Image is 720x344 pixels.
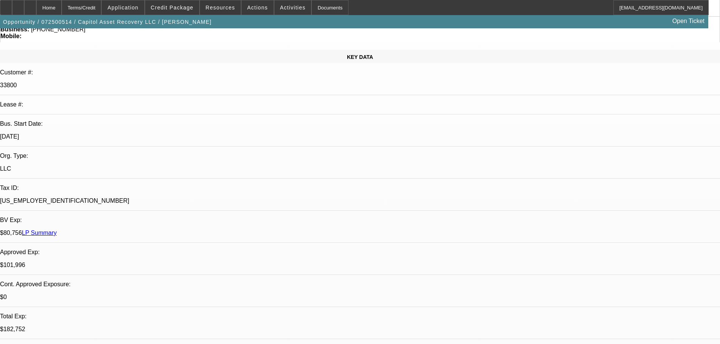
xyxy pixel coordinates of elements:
span: Actions [247,5,268,11]
button: Credit Package [145,0,199,15]
span: Credit Package [151,5,194,11]
span: Activities [280,5,306,11]
span: KEY DATA [347,54,373,60]
button: Application [102,0,144,15]
a: Open Ticket [669,15,708,28]
button: Activities [274,0,311,15]
span: Opportunity / 072500514 / Capitol Asset Recovery LLC / [PERSON_NAME] [3,19,212,25]
span: Application [107,5,138,11]
button: Resources [200,0,241,15]
button: Actions [242,0,274,15]
strong: Mobile: [0,33,22,39]
a: LP Summary [22,230,57,236]
span: Resources [206,5,235,11]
